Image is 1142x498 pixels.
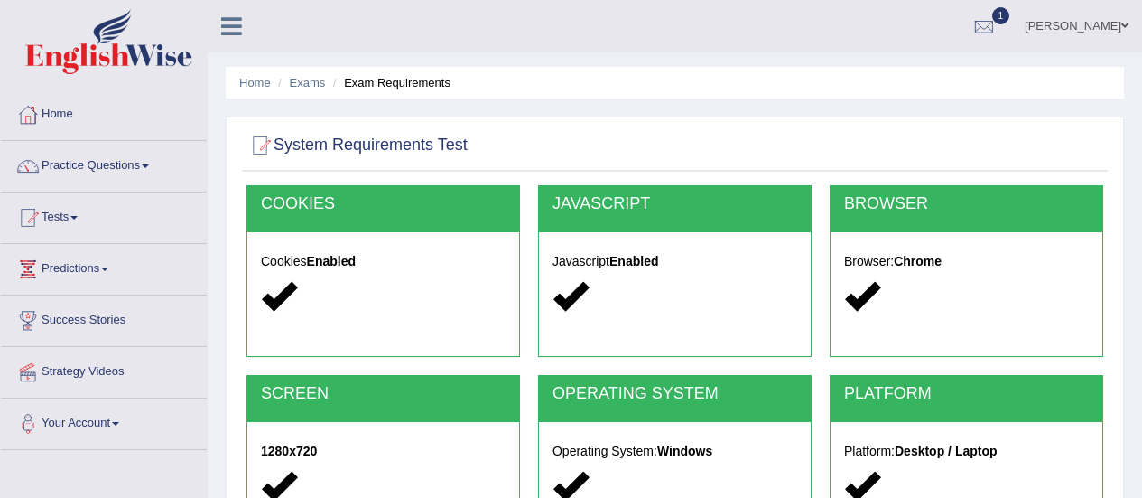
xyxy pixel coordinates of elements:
[895,444,998,458] strong: Desktop / Laptop
[261,444,317,458] strong: 1280x720
[657,444,712,458] strong: Windows
[844,445,1089,458] h5: Platform:
[329,74,450,91] li: Exam Requirements
[1,89,207,135] a: Home
[894,254,942,268] strong: Chrome
[246,132,468,159] h2: System Requirements Test
[1,141,207,186] a: Practice Questions
[844,255,1089,268] h5: Browser:
[261,195,506,213] h2: COOKIES
[552,385,797,403] h2: OPERATING SYSTEM
[552,255,797,268] h5: Javascript
[1,399,207,444] a: Your Account
[609,254,658,268] strong: Enabled
[307,254,356,268] strong: Enabled
[844,385,1089,403] h2: PLATFORM
[261,385,506,403] h2: SCREEN
[844,195,1089,213] h2: BROWSER
[239,76,271,89] a: Home
[1,244,207,289] a: Predictions
[261,255,506,268] h5: Cookies
[1,296,207,341] a: Success Stories
[552,195,797,213] h2: JAVASCRIPT
[1,193,207,238] a: Tests
[1,347,207,392] a: Strategy Videos
[552,445,797,458] h5: Operating System:
[290,76,326,89] a: Exams
[992,7,1010,24] span: 1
